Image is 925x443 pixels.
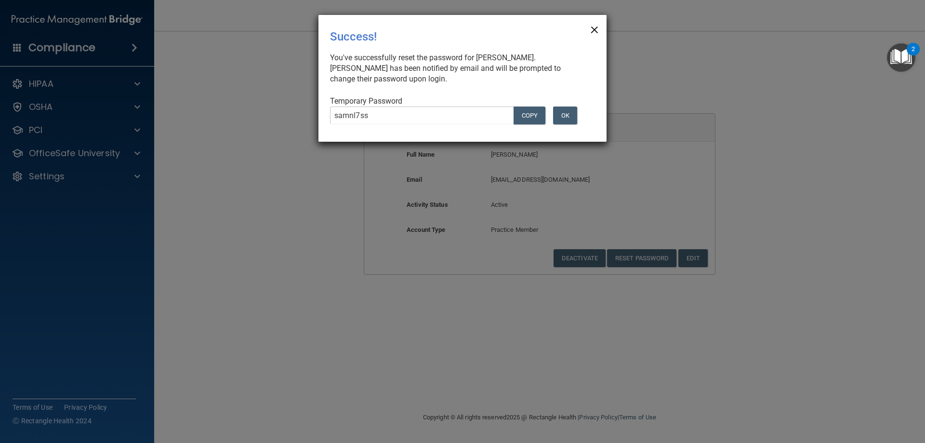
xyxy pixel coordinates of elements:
[590,19,599,38] span: ×
[912,49,915,62] div: 2
[514,107,545,124] button: COPY
[553,107,577,124] button: OK
[330,53,587,84] div: You've successfully reset the password for [PERSON_NAME]. [PERSON_NAME] has been notified by emai...
[330,23,555,51] div: Success!
[758,375,913,413] iframe: Drift Widget Chat Controller
[330,96,402,106] span: Temporary Password
[887,43,915,72] button: Open Resource Center, 2 new notifications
